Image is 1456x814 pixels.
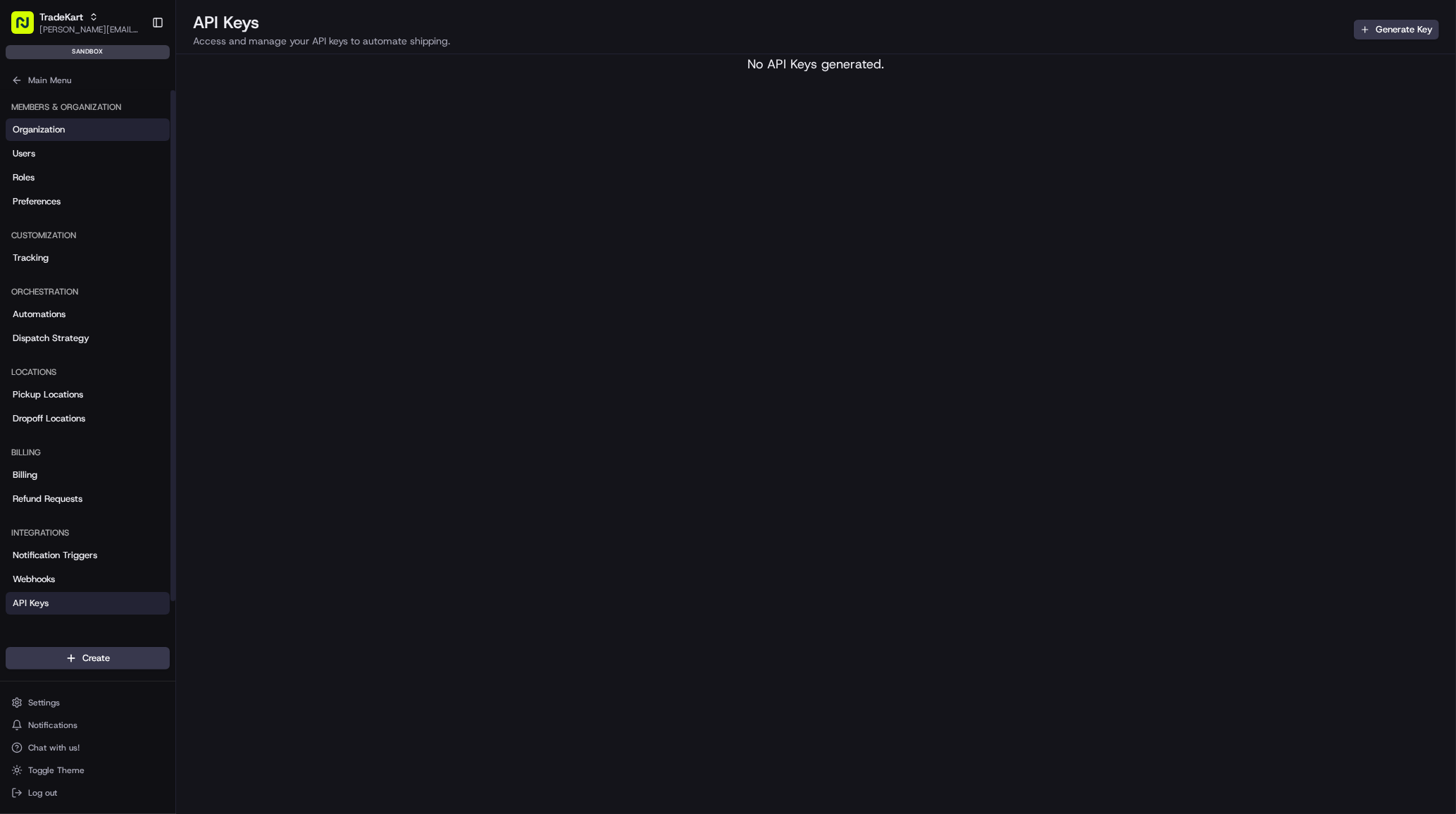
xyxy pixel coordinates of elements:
span: Chat with us! [28,742,80,753]
a: 💻API Documentation [113,199,232,224]
span: API Documentation [133,204,226,218]
div: We're available if you need us! [48,149,178,160]
a: Dropoff Locations [6,407,170,430]
a: Billing [6,464,170,486]
button: TradeKart[PERSON_NAME][EMAIL_ADDRESS][DOMAIN_NAME] [6,6,146,39]
a: Pickup Locations [6,383,170,406]
span: Create [82,652,110,665]
button: Start new chat [239,139,256,156]
div: No API Keys generated. [176,54,1456,74]
div: Customization [6,224,170,247]
span: Roles [13,171,35,184]
a: Organization [6,118,170,141]
a: 📗Knowledge Base [8,199,113,224]
a: Dispatch Strategy [6,327,170,350]
a: Powered byPylon [99,238,170,249]
button: TradeKart [39,10,83,24]
a: Automations [6,303,170,326]
div: Members & Organization [6,96,170,118]
button: Toggle Theme [6,760,170,780]
span: Main Menu [28,75,71,86]
span: Users [13,147,35,160]
a: Users [6,142,170,165]
span: Dispatch Strategy [13,332,89,345]
span: Refund Requests [13,493,82,505]
a: Notification Triggers [6,544,170,567]
a: Request Logs [6,616,170,639]
button: Chat with us! [6,738,170,758]
span: Log out [28,787,57,798]
img: Nash [14,14,42,42]
span: Tracking [13,252,49,264]
button: Settings [6,693,170,713]
div: 📗 [14,206,25,217]
div: Orchestration [6,280,170,303]
a: Tracking [6,247,170,269]
span: Settings [28,697,60,708]
img: 1736555255976-a54dd68f-1ca7-489b-9aae-adbdc363a1c4 [14,135,39,160]
span: Knowledge Base [28,204,108,218]
span: Notifications [28,720,77,731]
button: Generate Key [1354,20,1439,39]
button: Notifications [6,715,170,735]
button: Log out [6,783,170,803]
span: Dropoff Locations [13,412,85,425]
button: Create [6,647,170,670]
div: Billing [6,441,170,464]
div: sandbox [6,45,170,59]
a: Roles [6,166,170,189]
div: 💻 [119,206,130,217]
span: Automations [13,308,66,321]
a: API Keys [6,592,170,615]
a: Preferences [6,190,170,213]
span: Notification Triggers [13,549,97,562]
p: Welcome 👋 [14,56,256,79]
p: Access and manage your API keys to automate shipping. [193,34,450,48]
span: Billing [13,469,37,481]
span: Webhooks [13,573,55,586]
span: Pylon [140,239,170,249]
span: Pickup Locations [13,388,83,401]
div: Locations [6,361,170,383]
span: Organization [13,123,65,136]
span: Request Logs [13,621,69,634]
span: API Keys [13,597,49,610]
span: Preferences [13,195,61,208]
input: Clear [37,91,232,106]
span: Toggle Theme [28,765,85,776]
h2: API Keys [193,11,450,34]
a: Webhooks [6,568,170,591]
div: Integrations [6,522,170,544]
div: Start new chat [48,135,231,149]
button: Main Menu [6,70,170,90]
a: Refund Requests [6,488,170,510]
button: [PERSON_NAME][EMAIL_ADDRESS][DOMAIN_NAME] [39,24,140,35]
